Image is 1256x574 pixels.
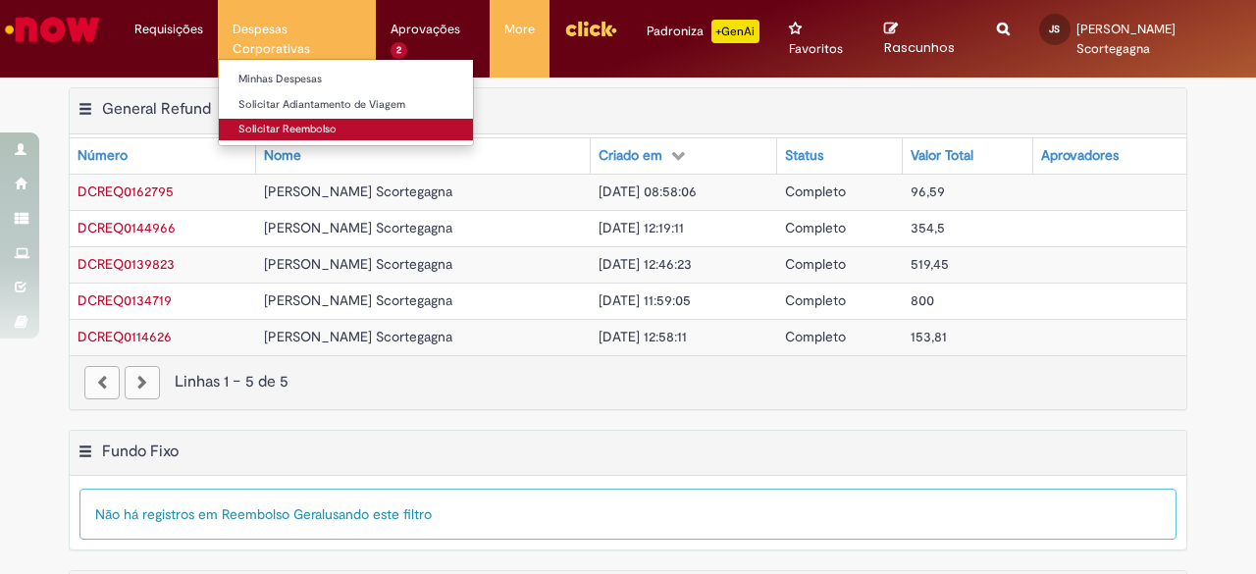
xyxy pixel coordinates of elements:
[599,328,687,345] span: [DATE] 12:58:11
[911,255,949,273] span: 519,45
[2,10,103,49] img: ServiceNow
[711,20,759,43] p: +GenAi
[219,94,473,116] a: Solicitar Adiantamento de Viagem
[789,39,843,59] span: Favoritos
[84,371,1172,393] div: Linhas 1 − 5 de 5
[325,505,432,523] span: usando este filtro
[78,219,176,236] span: DCREQ0144966
[884,21,968,57] a: Rascunhos
[911,146,973,166] div: Valor Total
[78,291,172,309] a: Abrir Registro: DCREQ0134719
[504,20,535,39] span: More
[78,219,176,236] a: Abrir Registro: DCREQ0144966
[264,255,452,273] span: [PERSON_NAME] Scortegagna
[391,20,460,39] span: Aprovações
[599,183,697,200] span: [DATE] 08:58:06
[391,42,407,59] span: 2
[102,442,179,461] h2: Fundo Fixo
[785,183,846,200] span: Completo
[911,291,934,309] span: 800
[78,183,174,200] a: Abrir Registro: DCREQ0162795
[78,99,93,125] button: General Refund Menu de contexto
[599,255,692,273] span: [DATE] 12:46:23
[78,291,172,309] span: DCREQ0134719
[785,328,846,345] span: Completo
[264,328,452,345] span: [PERSON_NAME] Scortegagna
[78,183,174,200] span: DCREQ0162795
[1049,23,1060,35] span: JS
[219,119,473,140] a: Solicitar Reembolso
[884,38,955,57] span: Rascunhos
[79,489,1177,540] div: Não há registros em Reembolso Geral
[911,219,945,236] span: 354,5
[785,255,846,273] span: Completo
[218,59,474,146] ul: Despesas Corporativas
[78,255,175,273] span: DCREQ0139823
[233,20,361,59] span: Despesas Corporativas
[264,146,301,166] div: Nome
[647,20,759,43] div: Padroniza
[78,328,172,345] a: Abrir Registro: DCREQ0114626
[564,14,617,43] img: click_logo_yellow_360x200.png
[70,355,1186,409] nav: paginação
[911,183,945,200] span: 96,59
[78,328,172,345] span: DCREQ0114626
[911,328,947,345] span: 153,81
[264,183,452,200] span: [PERSON_NAME] Scortegagna
[219,69,473,90] a: Minhas Despesas
[599,291,691,309] span: [DATE] 11:59:05
[264,291,452,309] span: [PERSON_NAME] Scortegagna
[785,219,846,236] span: Completo
[1041,146,1119,166] div: Aprovadores
[1076,21,1176,57] span: [PERSON_NAME] Scortegagna
[599,219,684,236] span: [DATE] 12:19:11
[78,146,128,166] div: Número
[785,146,823,166] div: Status
[78,255,175,273] a: Abrir Registro: DCREQ0139823
[264,219,452,236] span: [PERSON_NAME] Scortegagna
[78,442,93,467] button: Fundo Fixo Menu de contexto
[785,291,846,309] span: Completo
[134,20,203,39] span: Requisições
[102,99,211,119] h2: General Refund
[599,146,662,166] div: Criado em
